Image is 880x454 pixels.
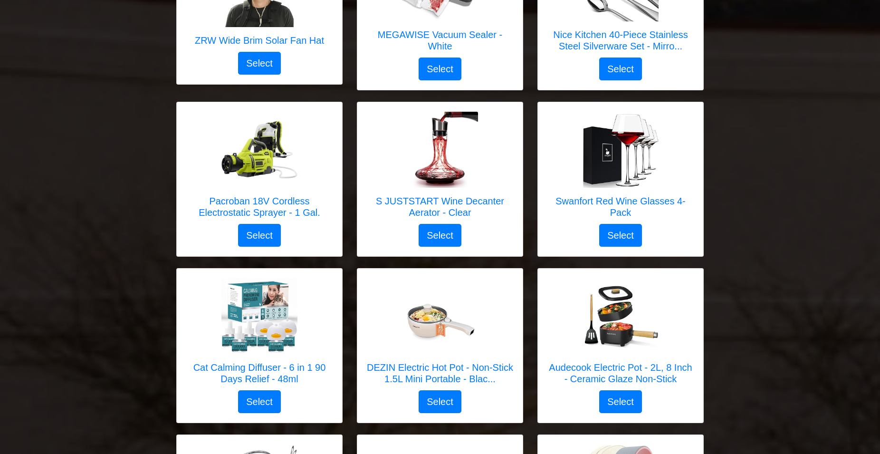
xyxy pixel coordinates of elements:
img: Swanfort Red Wine Glasses 4-Pack [583,112,659,188]
h5: Audecook Electric Pot - 2L, 8 Inch - Ceramic Glaze Non-Stick [547,362,694,385]
a: Swanfort Red Wine Glasses 4-Pack Swanfort Red Wine Glasses 4-Pack [547,112,694,224]
a: S JUSTSTART Wine Decanter Aerator - Clear S JUSTSTART Wine Decanter Aerator - Clear [367,112,513,224]
button: Select [599,58,642,80]
button: Select [419,58,461,80]
h5: Swanfort Red Wine Glasses 4-Pack [547,195,694,218]
h5: MEGAWISE Vacuum Sealer - White [367,29,513,52]
h5: DEZIN Electric Hot Pot - Non-Stick 1.5L Mini Portable - Blac... [367,362,513,385]
button: Select [238,390,281,413]
img: Cat Calming Diffuser - 6 in 1 90 Days Relief - 48ml [221,278,297,354]
h5: Cat Calming Diffuser - 6 in 1 90 Days Relief - 48ml [186,362,333,385]
img: DEZIN Electric Hot Pot - Non-Stick 1.5L Mini Portable - Black [402,278,478,354]
button: Select [238,224,281,247]
img: S JUSTSTART Wine Decanter Aerator - Clear [402,112,478,188]
img: Pacroban 18V Cordless Electrostatic Sprayer - 1 Gal. [221,112,297,188]
h5: Nice Kitchen 40-Piece Stainless Steel Silverware Set - Mirro... [547,29,694,52]
h5: Pacroban 18V Cordless Electrostatic Sprayer - 1 Gal. [186,195,333,218]
a: DEZIN Electric Hot Pot - Non-Stick 1.5L Mini Portable - Black DEZIN Electric Hot Pot - Non-Stick ... [367,278,513,390]
button: Select [599,390,642,413]
button: Select [238,52,281,75]
button: Select [419,390,461,413]
a: Pacroban 18V Cordless Electrostatic Sprayer - 1 Gal. Pacroban 18V Cordless Electrostatic Sprayer ... [186,112,333,224]
a: Cat Calming Diffuser - 6 in 1 90 Days Relief - 48ml Cat Calming Diffuser - 6 in 1 90 Days Relief ... [186,278,333,390]
h5: ZRW Wide Brim Solar Fan Hat [195,35,324,46]
button: Select [599,224,642,247]
button: Select [419,224,461,247]
img: Audecook Electric Pot - 2L, 8 Inch - Ceramic Glaze Non-Stick [583,278,659,354]
a: Audecook Electric Pot - 2L, 8 Inch - Ceramic Glaze Non-Stick Audecook Electric Pot - 2L, 8 Inch -... [547,278,694,390]
h5: S JUSTSTART Wine Decanter Aerator - Clear [367,195,513,218]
